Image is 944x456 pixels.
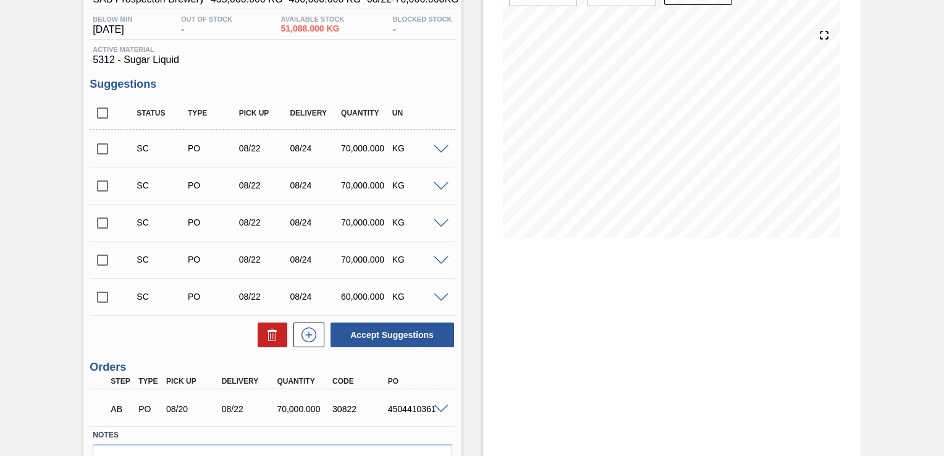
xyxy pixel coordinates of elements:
div: Type [185,109,240,117]
span: Out Of Stock [181,15,232,23]
div: Delivery [219,377,279,386]
span: [DATE] [93,24,132,35]
button: Accept Suggestions [331,323,454,347]
div: Delivery [287,109,342,117]
div: Code [329,377,390,386]
div: Purchase order [185,255,240,264]
div: 70,000.000 [338,180,394,190]
div: 70,000.000 [274,404,334,414]
div: Suggestion Created [133,143,189,153]
h3: Suggestions [90,78,455,91]
h3: Orders [90,361,455,374]
div: 08/22/2025 [236,143,292,153]
div: - [390,15,455,35]
span: Blocked Stock [393,15,452,23]
div: 08/22/2025 [236,255,292,264]
div: Status [133,109,189,117]
div: UN [389,109,445,117]
div: KG [389,180,445,190]
div: Pick up [163,377,224,386]
p: AB [111,404,132,414]
div: Type [135,377,163,386]
div: Suggestion Created [133,217,189,227]
div: 08/20/2025 [163,404,224,414]
div: 08/24/2025 [287,292,342,302]
div: 08/24/2025 [287,180,342,190]
div: 08/22/2025 [236,217,292,227]
div: Purchase order [185,292,240,302]
div: New suggestion [287,323,324,347]
div: KG [389,217,445,227]
div: 08/22/2025 [236,292,292,302]
div: KG [389,292,445,302]
div: 08/22/2025 [236,180,292,190]
div: Quantity [338,109,394,117]
div: Suggestion Created [133,292,189,302]
div: 08/22/2025 [219,404,279,414]
div: Accept Suggestions [324,321,455,348]
div: Delete Suggestions [251,323,287,347]
div: Step [107,377,135,386]
div: KG [389,143,445,153]
div: 4504410361 [385,404,445,414]
div: KG [389,255,445,264]
span: Available Stock [281,15,345,23]
div: 08/24/2025 [287,143,342,153]
div: 70,000.000 [338,255,394,264]
div: 08/24/2025 [287,217,342,227]
div: - [178,15,235,35]
div: PO [385,377,445,386]
div: Purchase order [135,404,163,414]
div: Quantity [274,377,334,386]
span: 51,088.000 KG [281,24,345,33]
span: Active Material [93,46,452,53]
div: Suggestion Created [133,180,189,190]
div: Awaiting Billing [107,395,135,423]
span: 5312 - Sugar Liquid [93,54,452,65]
div: Purchase order [185,143,240,153]
div: 60,000.000 [338,292,394,302]
div: Pick up [236,109,292,117]
div: 70,000.000 [338,143,394,153]
div: 08/24/2025 [287,255,342,264]
div: Suggestion Created [133,255,189,264]
span: Below Min [93,15,132,23]
div: 70,000.000 [338,217,394,227]
div: Purchase order [185,180,240,190]
div: Purchase order [185,217,240,227]
label: Notes [93,426,452,444]
div: 30822 [329,404,390,414]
